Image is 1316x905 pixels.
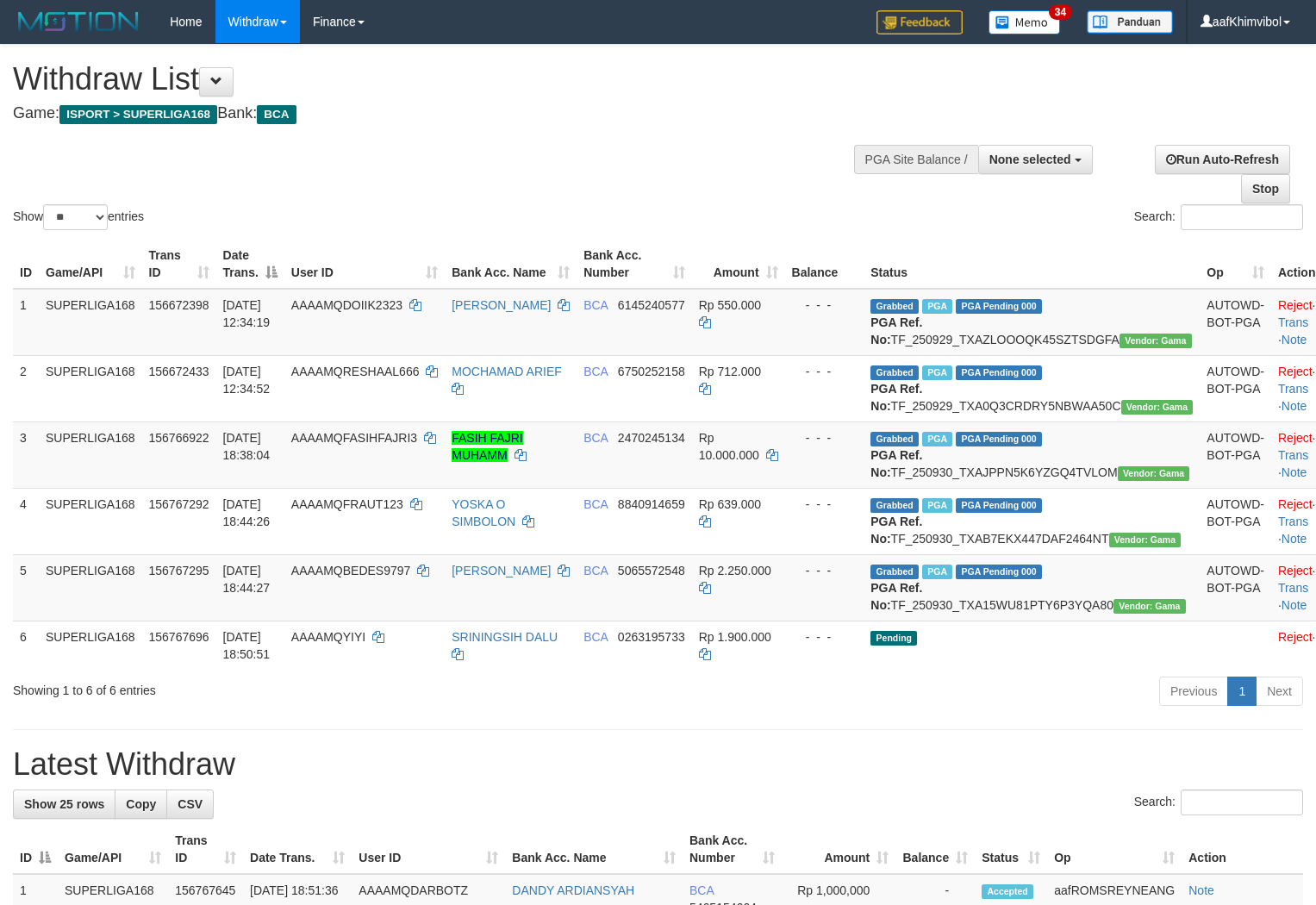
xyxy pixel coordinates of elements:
[792,562,858,579] div: - - -
[352,825,505,874] th: User ID: activate to sort column ascending
[785,240,864,289] th: Balance
[864,289,1200,356] td: TF_250929_TXAZLOOOQK45SZTSDGFA
[689,883,714,897] span: BCA
[13,240,39,289] th: ID
[792,296,858,314] div: - - -
[13,790,115,819] a: Show 25 rows
[223,431,271,462] span: [DATE] 18:38:04
[58,825,168,874] th: Game/API: activate to sort column ascending
[1282,532,1307,546] a: Note
[782,825,896,874] th: Amount: activate to sort column ascending
[577,240,692,289] th: Bank Acc. Number: activate to sort column ascending
[1278,497,1313,511] a: Reject
[982,884,1033,899] span: Accepted
[1282,333,1307,346] a: Note
[699,431,759,462] span: Rp 10.000.000
[1278,431,1313,445] a: Reject
[291,630,365,644] span: AAAAMQYIYI
[216,240,284,289] th: Date Trans.: activate to sort column descending
[1256,677,1303,706] a: Next
[178,797,203,811] span: CSV
[1188,883,1214,897] a: Note
[692,240,785,289] th: Amount: activate to sort column ascending
[39,289,142,356] td: SUPERLIGA168
[583,365,608,378] span: BCA
[870,581,922,612] b: PGA Ref. No:
[223,298,271,329] span: [DATE] 12:34:19
[922,365,952,380] span: Marked by aafsoycanthlai
[1181,204,1303,230] input: Search:
[452,431,522,462] a: FASIH FAJRI MUHAMM
[142,240,216,289] th: Trans ID: activate to sort column ascending
[870,315,922,346] b: PGA Ref. No:
[699,365,761,378] span: Rp 712.000
[1118,466,1190,481] span: Vendor URL: https://trx31.1velocity.biz
[13,289,39,356] td: 1
[876,10,963,34] img: Feedback.jpg
[291,431,417,445] span: AAAAMQFASIHFAJRI3
[1155,145,1290,174] a: Run Auto-Refresh
[583,431,608,445] span: BCA
[956,565,1042,579] span: PGA Pending
[39,621,142,670] td: SUPERLIGA168
[1113,599,1186,614] span: Vendor URL: https://trx31.1velocity.biz
[870,498,919,513] span: Grabbed
[284,240,445,289] th: User ID: activate to sort column ascending
[978,145,1093,174] button: None selected
[149,630,209,644] span: 156767696
[1200,554,1271,621] td: AUTOWD-BOT-PGA
[683,825,782,874] th: Bank Acc. Number: activate to sort column ascending
[43,204,108,230] select: Showentries
[1159,677,1228,706] a: Previous
[956,299,1042,314] span: PGA Pending
[223,365,271,396] span: [DATE] 12:34:52
[864,421,1200,488] td: TF_250930_TXAJPPN5K6YZGQ4TVLOM
[956,498,1042,513] span: PGA Pending
[1134,204,1303,230] label: Search:
[792,628,858,646] div: - - -
[452,298,551,312] a: [PERSON_NAME]
[989,153,1071,166] span: None selected
[1278,365,1313,378] a: Reject
[452,365,562,378] a: MOCHAMAD ARIEF
[1049,4,1072,20] span: 34
[1200,240,1271,289] th: Op: activate to sort column ascending
[149,497,209,511] span: 156767292
[1087,10,1173,34] img: panduan.png
[1227,677,1257,706] a: 1
[870,382,922,413] b: PGA Ref. No:
[870,565,919,579] span: Grabbed
[13,825,58,874] th: ID: activate to sort column descending
[895,825,975,874] th: Balance: activate to sort column ascending
[13,488,39,554] td: 4
[922,498,952,513] span: Marked by aafsoycanthlai
[699,630,771,644] span: Rp 1.900.000
[1282,598,1307,612] a: Note
[223,630,271,661] span: [DATE] 18:50:51
[1241,174,1290,203] a: Stop
[1278,564,1313,577] a: Reject
[618,298,685,312] span: Copy 6145240577 to clipboard
[13,62,860,97] h1: Withdraw List
[512,883,634,897] a: DANDY ARDIANSYAH
[1047,825,1182,874] th: Op: activate to sort column ascending
[956,432,1042,446] span: PGA Pending
[13,355,39,421] td: 2
[1278,298,1313,312] a: Reject
[39,240,142,289] th: Game/API: activate to sort column ascending
[1278,630,1313,644] a: Reject
[864,488,1200,554] td: TF_250930_TXAB7EKX447DAF2464NT
[1200,421,1271,488] td: AUTOWD-BOT-PGA
[115,790,167,819] a: Copy
[583,298,608,312] span: BCA
[13,105,860,122] h4: Game: Bank:
[149,298,209,312] span: 156672398
[870,448,922,479] b: PGA Ref. No:
[618,497,685,511] span: Copy 8840914659 to clipboard
[618,365,685,378] span: Copy 6750252158 to clipboard
[39,355,142,421] td: SUPERLIGA168
[452,564,551,577] a: [PERSON_NAME]
[13,204,144,230] label: Show entries
[39,488,142,554] td: SUPERLIGA168
[1120,334,1192,348] span: Vendor URL: https://trx31.1velocity.biz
